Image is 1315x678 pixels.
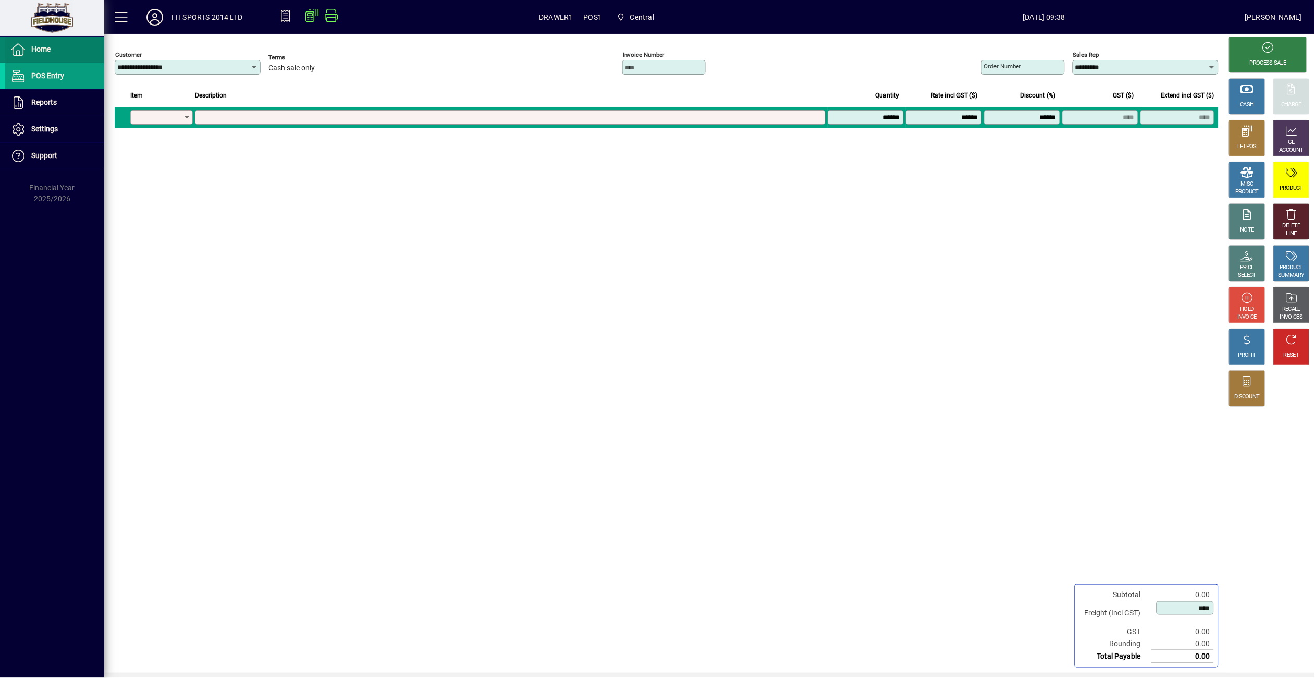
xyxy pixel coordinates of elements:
[31,45,51,53] span: Home
[5,116,104,142] a: Settings
[1238,272,1257,280] div: SELECT
[1241,180,1253,188] div: MISC
[876,90,900,101] span: Quantity
[5,90,104,116] a: Reports
[1282,101,1302,109] div: CHARGE
[195,90,227,101] span: Description
[268,54,331,61] span: Terms
[5,143,104,169] a: Support
[31,125,58,133] span: Settings
[1079,638,1151,650] td: Rounding
[931,90,978,101] span: Rate incl GST ($)
[843,9,1245,26] span: [DATE] 09:38
[630,9,654,26] span: Central
[1240,226,1254,234] div: NOTE
[623,51,665,58] mat-label: Invoice number
[984,63,1022,70] mat-label: Order number
[1079,650,1151,663] td: Total Payable
[1283,222,1300,230] div: DELETE
[171,9,242,26] div: FH SPORTS 2014 LTD
[1113,90,1134,101] span: GST ($)
[1235,188,1259,196] div: PRODUCT
[115,51,142,58] mat-label: Customer
[1079,626,1151,638] td: GST
[1280,185,1303,192] div: PRODUCT
[1245,9,1302,26] div: [PERSON_NAME]
[584,9,603,26] span: POS1
[130,90,143,101] span: Item
[1079,589,1151,601] td: Subtotal
[1021,90,1056,101] span: Discount (%)
[1240,306,1254,313] div: HOLD
[1280,313,1302,321] div: INVOICES
[1073,51,1099,58] mat-label: Sales rep
[1238,352,1256,359] div: PROFIT
[1237,313,1257,321] div: INVOICE
[1250,59,1286,67] div: PROCESS SALE
[1240,264,1255,272] div: PRICE
[31,98,57,106] span: Reports
[1288,139,1295,147] div: GL
[1286,230,1297,238] div: LINE
[31,151,57,160] span: Support
[1151,638,1214,650] td: 0.00
[1240,101,1254,109] div: CASH
[1283,306,1301,313] div: RECALL
[612,8,658,27] span: Central
[1235,393,1260,401] div: DISCOUNT
[539,9,573,26] span: DRAWER1
[1079,601,1151,626] td: Freight (Incl GST)
[268,64,315,72] span: Cash sale only
[1284,352,1299,359] div: RESET
[1151,626,1214,638] td: 0.00
[138,8,171,27] button: Profile
[31,71,64,80] span: POS Entry
[1238,143,1257,151] div: EFTPOS
[1151,650,1214,663] td: 0.00
[1279,272,1305,280] div: SUMMARY
[5,37,104,63] a: Home
[1151,589,1214,601] td: 0.00
[1280,264,1303,272] div: PRODUCT
[1161,90,1214,101] span: Extend incl GST ($)
[1280,147,1304,154] div: ACCOUNT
